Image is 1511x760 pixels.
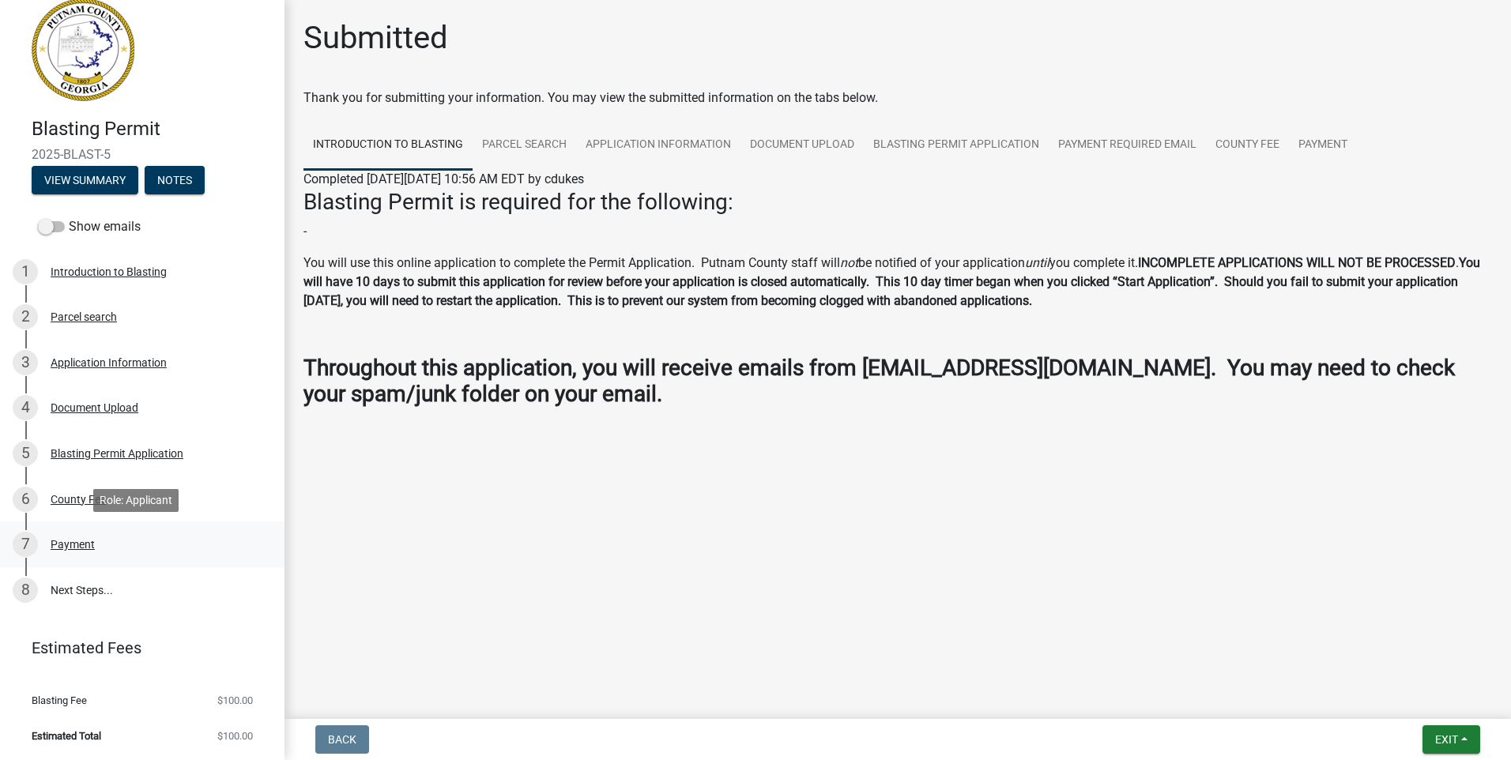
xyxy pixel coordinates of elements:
span: Back [328,733,356,746]
h1: Submitted [303,19,448,57]
label: Show emails [38,217,141,236]
wm-modal-confirm: Summary [32,175,138,187]
div: Role: Applicant [93,489,179,512]
strong: Throughout this application, you will receive emails from [EMAIL_ADDRESS][DOMAIN_NAME]. You may n... [303,355,1455,408]
h4: Blasting Permit [32,118,272,141]
span: Estimated Total [32,731,101,741]
div: 2 [13,304,38,329]
span: $100.00 [217,731,253,741]
div: 5 [13,441,38,466]
wm-modal-confirm: Notes [145,175,205,187]
a: Introduction to Blasting [303,120,473,171]
a: Payment [1289,120,1357,171]
span: Exit [1435,733,1458,746]
button: Notes [145,166,205,194]
a: Blasting Permit Application [864,120,1049,171]
button: Back [315,725,369,754]
span: $100.00 [217,695,253,705]
div: County Fee [51,494,106,505]
div: Document Upload [51,402,138,413]
div: Thank you for submitting your information. You may view the submitted information on the tabs below. [303,88,1492,107]
a: Application Information [576,120,740,171]
div: 1 [13,259,38,284]
div: 6 [13,487,38,512]
div: Blasting Permit Application [51,448,183,459]
div: 8 [13,578,38,603]
div: Payment [51,539,95,550]
a: Document Upload [740,120,864,171]
span: Blasting Fee [32,695,87,705]
div: 3 [13,350,38,375]
a: Payment Required Email [1049,120,1206,171]
div: Parcel search [51,311,117,322]
span: Completed [DATE][DATE] 10:56 AM EDT by cdukes [303,171,584,186]
span: 2025-BLAST-5 [32,147,253,162]
p: You will use this online application to complete the Permit Application. Putnam County staff will... [303,254,1492,310]
div: Application Information [51,357,167,368]
i: until [1025,255,1049,270]
a: County Fee [1206,120,1289,171]
strong: You will have 10 days to submit this application for review before your application is closed aut... [303,255,1480,308]
button: Exit [1422,725,1480,754]
div: 7 [13,532,38,557]
a: Estimated Fees [13,632,259,664]
i: not [840,255,858,270]
a: Parcel search [473,120,576,171]
div: Introduction to Blasting [51,266,167,277]
h3: Blasting Permit is required for the following: [303,189,1492,216]
button: View Summary [32,166,138,194]
div: 4 [13,395,38,420]
strong: INCOMPLETE APPLICATIONS WILL NOT BE PROCESSED [1138,255,1456,270]
p: - [303,222,1492,241]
